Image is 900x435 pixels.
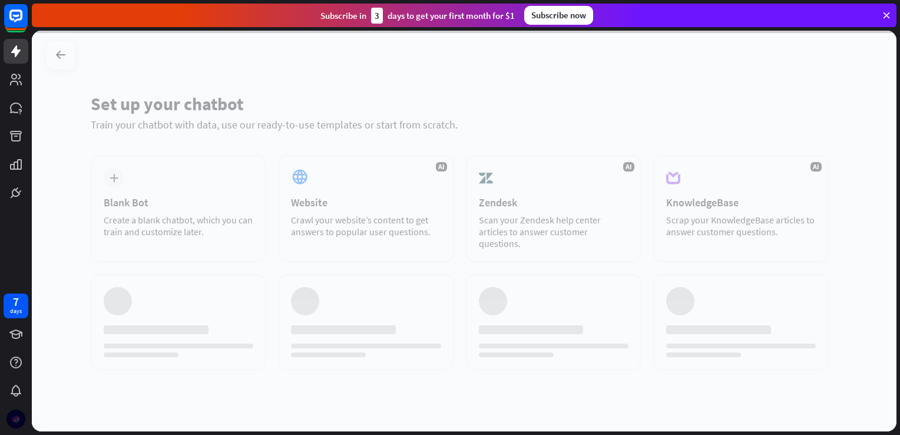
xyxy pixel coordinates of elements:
[4,294,28,318] a: 7 days
[13,296,19,307] div: 7
[10,307,22,315] div: days
[524,6,593,25] div: Subscribe now
[371,8,383,24] div: 3
[320,8,515,24] div: Subscribe in days to get your first month for $1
